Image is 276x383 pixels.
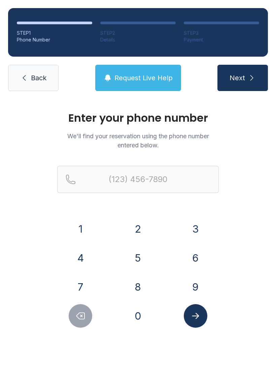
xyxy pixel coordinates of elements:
[184,275,207,299] button: 9
[69,217,92,241] button: 1
[57,166,219,193] input: Reservation phone number
[126,246,150,270] button: 5
[184,217,207,241] button: 3
[114,73,173,83] span: Request Live Help
[17,30,92,36] div: STEP 1
[69,246,92,270] button: 4
[230,73,245,83] span: Next
[126,275,150,299] button: 8
[184,36,259,43] div: Payment
[57,131,219,150] p: We'll find your reservation using the phone number entered below.
[69,275,92,299] button: 7
[31,73,46,83] span: Back
[69,304,92,328] button: Delete number
[126,217,150,241] button: 2
[100,30,176,36] div: STEP 2
[17,36,92,43] div: Phone Number
[184,30,259,36] div: STEP 3
[126,304,150,328] button: 0
[184,304,207,328] button: Submit lookup form
[100,36,176,43] div: Details
[184,246,207,270] button: 6
[57,113,219,123] h1: Enter your phone number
